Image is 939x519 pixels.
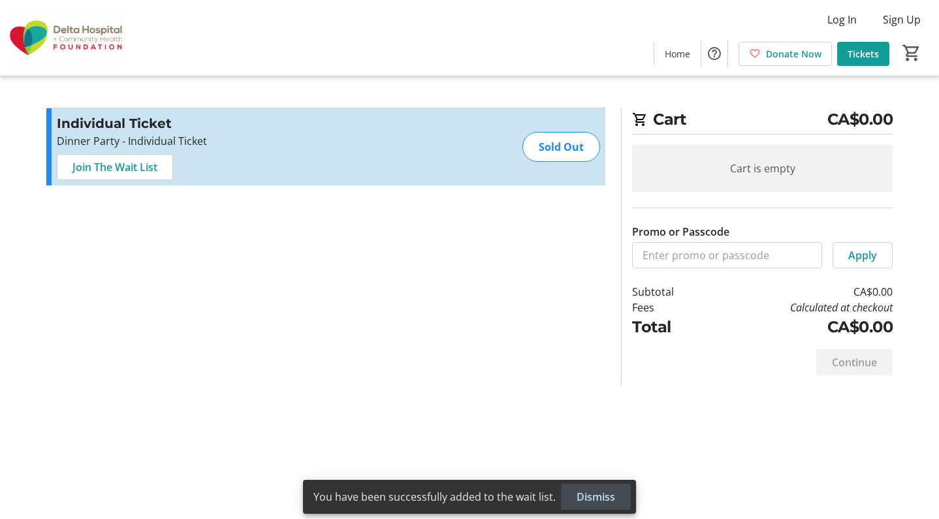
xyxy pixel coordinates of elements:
div: Sold Out [522,132,600,162]
span: Log In [827,12,857,27]
span: CA$0.00 [827,108,893,131]
p: Dinner Party - Individual Ticket [57,133,342,149]
td: Total [632,315,708,339]
a: Tickets [837,42,889,66]
img: Delta Hospital and Community Health Foundation's Logo [8,5,124,71]
a: Home [654,42,701,66]
td: Fees [632,300,708,315]
span: Apply [848,247,877,263]
span: Dismiss [577,489,615,505]
div: You have been successfully added to the wait list. [303,480,561,514]
span: Join The Wait List [72,159,157,175]
td: Calculated at checkout [708,300,893,315]
button: Dismiss [561,484,631,510]
td: CA$0.00 [708,284,893,300]
h3: Individual Ticket [57,114,342,133]
div: Cart is empty [632,145,893,192]
h2: Cart [632,108,893,134]
label: Promo or Passcode [632,224,729,240]
span: Tickets [848,47,879,61]
button: Cart [900,41,923,65]
button: Join The Wait List [57,154,173,180]
button: Log In [817,9,867,30]
button: Apply [833,242,893,268]
span: Home [665,47,690,61]
input: Enter promo or passcode [632,242,822,268]
span: Donate Now [766,47,821,61]
button: Help [701,40,727,67]
td: Subtotal [632,284,708,300]
button: Sign Up [872,9,931,30]
td: CA$0.00 [708,315,893,339]
a: Donate Now [739,42,832,66]
span: Sign Up [883,12,921,27]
